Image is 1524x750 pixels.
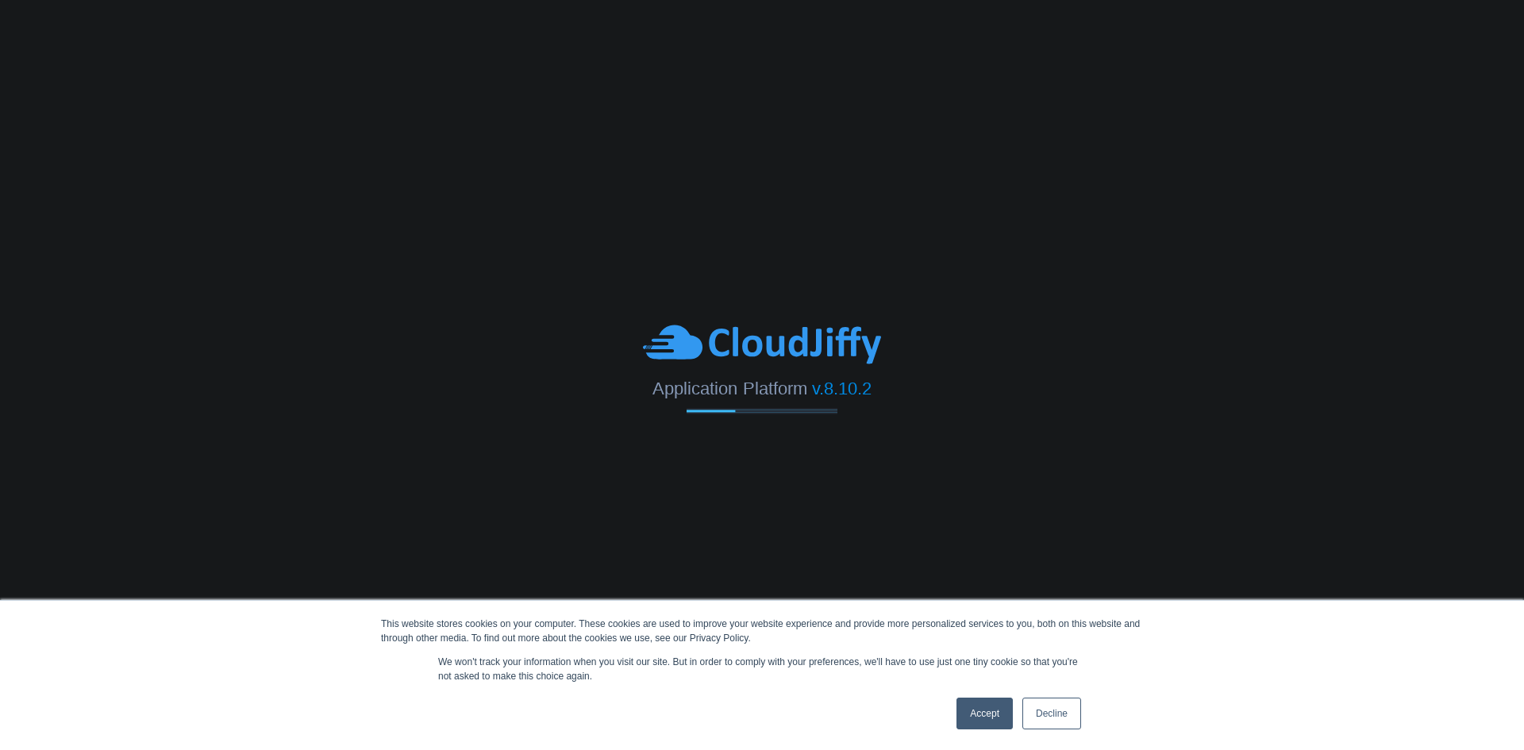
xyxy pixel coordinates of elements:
[652,378,806,398] span: Application Platform
[381,617,1143,645] div: This website stores cookies on your computer. These cookies are used to improve your website expe...
[438,655,1086,683] p: We won't track your information when you visit our site. But in order to comply with your prefere...
[1022,698,1081,729] a: Decline
[956,698,1013,729] a: Accept
[643,322,881,366] img: CloudJiffy-Blue.svg
[812,378,872,398] span: v.8.10.2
